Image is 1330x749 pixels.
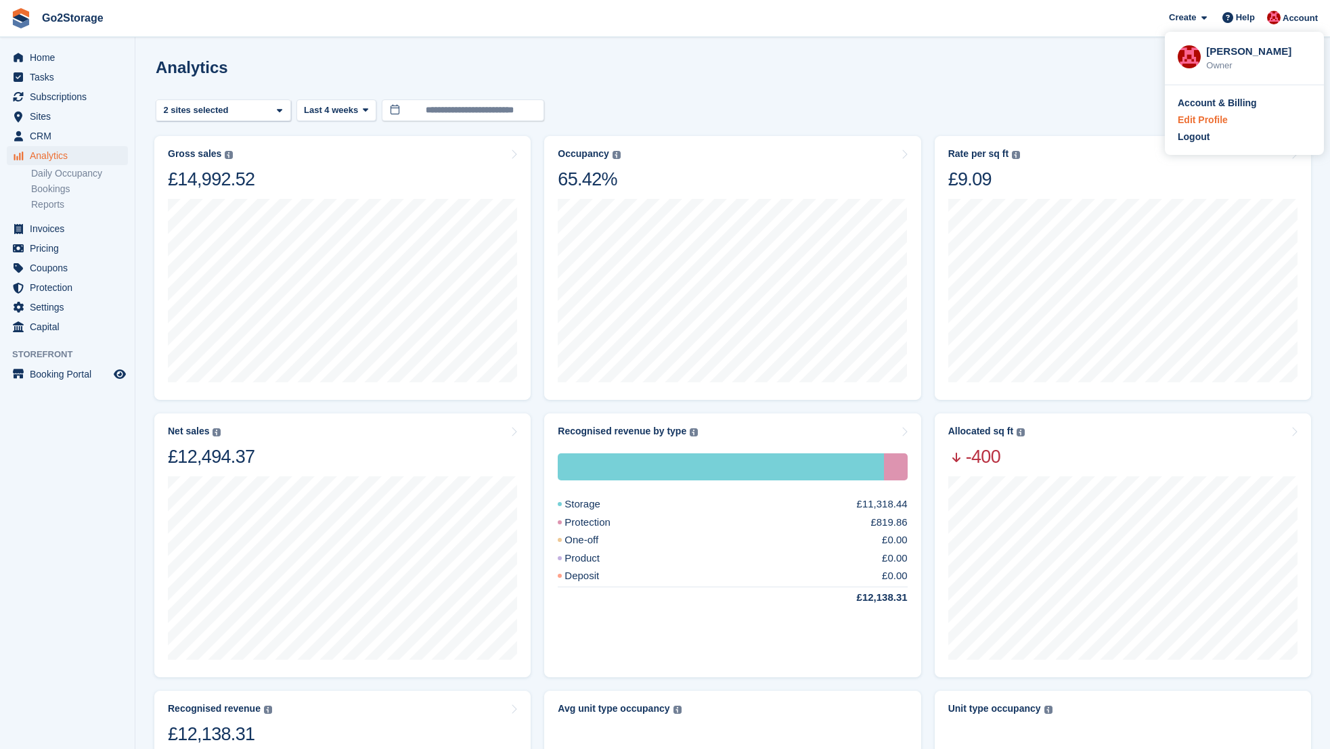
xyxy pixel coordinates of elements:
[948,445,1025,468] span: -400
[30,146,111,165] span: Analytics
[168,168,254,191] div: £14,992.52
[673,706,682,714] img: icon-info-grey-7440780725fd019a000dd9b08b2336e03edf1995a4989e88bcd33f0948082b44.svg
[824,590,908,606] div: £12,138.31
[1017,428,1025,436] img: icon-info-grey-7440780725fd019a000dd9b08b2336e03edf1995a4989e88bcd33f0948082b44.svg
[30,127,111,145] span: CRM
[296,99,376,122] button: Last 4 weeks
[12,348,135,361] span: Storefront
[156,58,228,76] h2: Analytics
[882,568,908,584] div: £0.00
[948,426,1013,437] div: Allocated sq ft
[1267,11,1281,24] img: James Pearson
[948,703,1041,714] div: Unit type occupancy
[168,723,272,746] div: £12,138.31
[1283,12,1318,25] span: Account
[30,219,111,238] span: Invoices
[225,151,233,159] img: icon-info-grey-7440780725fd019a000dd9b08b2336e03edf1995a4989e88bcd33f0948082b44.svg
[1206,59,1311,72] div: Owner
[37,7,109,29] a: Go2Storage
[558,148,608,160] div: Occupancy
[1012,151,1020,159] img: icon-info-grey-7440780725fd019a000dd9b08b2336e03edf1995a4989e88bcd33f0948082b44.svg
[30,365,111,384] span: Booking Portal
[1178,130,1311,144] a: Logout
[304,104,358,117] span: Last 4 weeks
[168,703,261,714] div: Recognised revenue
[31,198,128,211] a: Reports
[558,551,632,566] div: Product
[7,107,128,126] a: menu
[30,317,111,336] span: Capital
[1044,706,1052,714] img: icon-info-grey-7440780725fd019a000dd9b08b2336e03edf1995a4989e88bcd33f0948082b44.svg
[168,148,221,160] div: Gross sales
[30,298,111,317] span: Settings
[1178,113,1311,127] a: Edit Profile
[690,428,698,436] img: icon-info-grey-7440780725fd019a000dd9b08b2336e03edf1995a4989e88bcd33f0948082b44.svg
[948,148,1008,160] div: Rate per sq ft
[857,497,908,512] div: £11,318.44
[161,104,234,117] div: 2 sites selected
[213,428,221,436] img: icon-info-grey-7440780725fd019a000dd9b08b2336e03edf1995a4989e88bcd33f0948082b44.svg
[7,68,128,87] a: menu
[1178,113,1228,127] div: Edit Profile
[7,317,128,336] a: menu
[558,453,883,480] div: Storage
[1178,96,1311,110] a: Account & Billing
[264,706,272,714] img: icon-info-grey-7440780725fd019a000dd9b08b2336e03edf1995a4989e88bcd33f0948082b44.svg
[30,87,111,106] span: Subscriptions
[30,239,111,258] span: Pricing
[558,497,633,512] div: Storage
[884,453,908,480] div: Protection
[1178,45,1201,68] img: James Pearson
[948,168,1020,191] div: £9.09
[558,532,631,548] div: One-off
[558,515,643,530] div: Protection
[11,8,31,28] img: stora-icon-8386f47178a22dfd0bd8f6a31ec36ba5ce8667c1dd55bd0f319d3a0aa187defe.svg
[558,426,686,437] div: Recognised revenue by type
[7,48,128,67] a: menu
[112,366,128,382] a: Preview store
[31,183,128,196] a: Bookings
[558,168,620,191] div: 65.42%
[7,258,128,277] a: menu
[7,87,128,106] a: menu
[30,48,111,67] span: Home
[168,426,209,437] div: Net sales
[1178,96,1257,110] div: Account & Billing
[7,239,128,258] a: menu
[7,146,128,165] a: menu
[168,445,254,468] div: £12,494.37
[30,278,111,297] span: Protection
[558,703,669,714] div: Avg unit type occupancy
[613,151,621,159] img: icon-info-grey-7440780725fd019a000dd9b08b2336e03edf1995a4989e88bcd33f0948082b44.svg
[7,365,128,384] a: menu
[1178,130,1210,144] div: Logout
[882,532,908,548] div: £0.00
[31,167,128,180] a: Daily Occupancy
[7,298,128,317] a: menu
[30,68,111,87] span: Tasks
[7,278,128,297] a: menu
[1206,44,1311,56] div: [PERSON_NAME]
[7,127,128,145] a: menu
[7,219,128,238] a: menu
[558,568,631,584] div: Deposit
[1236,11,1255,24] span: Help
[1169,11,1196,24] span: Create
[30,107,111,126] span: Sites
[882,551,908,566] div: £0.00
[870,515,907,530] div: £819.86
[30,258,111,277] span: Coupons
